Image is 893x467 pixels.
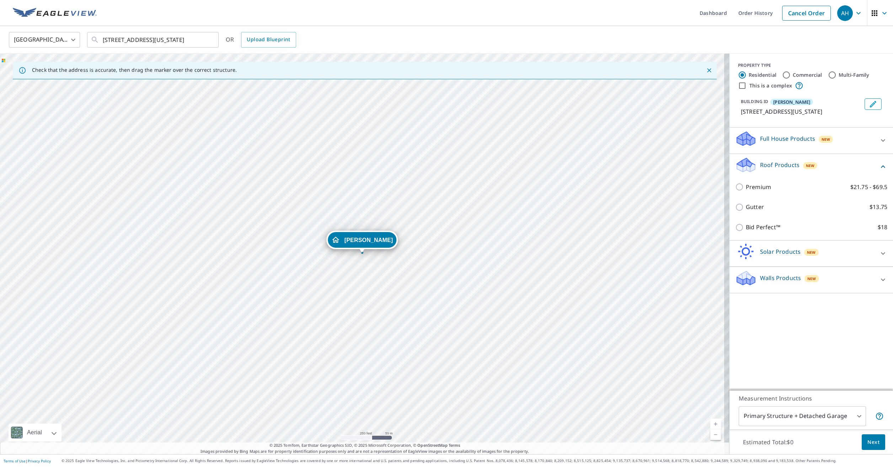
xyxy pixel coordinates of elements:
[806,163,815,168] span: New
[735,243,887,264] div: Solar ProductsNew
[735,270,887,290] div: Walls ProductsNew
[247,35,290,44] span: Upload Blueprint
[749,82,792,89] label: This is a complex
[739,406,866,426] div: Primary Structure + Detached Garage
[822,136,830,142] span: New
[4,459,51,463] p: |
[739,394,884,403] p: Measurement Instructions
[760,134,815,143] p: Full House Products
[269,442,460,449] span: © 2025 TomTom, Earthstar Geographics SIO, © 2025 Microsoft Corporation, ©
[760,247,801,256] p: Solar Products
[865,98,882,110] button: Edit building KYLE BROHL
[760,161,800,169] p: Roof Products
[746,223,780,232] p: Bid Perfect™
[741,107,862,116] p: [STREET_ADDRESS][US_STATE]
[705,66,714,75] button: Close
[9,30,80,50] div: [GEOGRAPHIC_DATA]
[241,32,296,48] a: Upload Blueprint
[746,183,771,192] p: Premium
[746,203,764,211] p: Gutter
[735,130,887,151] div: Full House ProductsNew
[737,434,799,450] p: Estimated Total: $0
[25,424,44,441] div: Aerial
[226,32,296,48] div: OR
[103,30,204,50] input: Search by address or latitude-longitude
[13,8,97,18] img: EV Logo
[741,98,768,104] p: BUILDING ID
[793,71,822,79] label: Commercial
[4,458,26,463] a: Terms of Use
[28,458,51,463] a: Privacy Policy
[738,62,884,69] div: PROPERTY TYPE
[782,6,831,21] a: Cancel Order
[807,276,816,281] span: New
[837,5,853,21] div: AH
[839,71,870,79] label: Multi-Family
[710,419,721,429] a: Current Level 17, Zoom In
[862,434,885,450] button: Next
[9,424,62,441] div: Aerial
[417,442,447,448] a: OpenStreetMap
[870,203,887,211] p: $13.75
[326,231,398,253] div: Dropped pin, building KYLE BROHL, Residential property, 339 Kansas Ave Ypsilanti, MI 48198
[749,71,776,79] label: Residential
[773,99,810,105] span: [PERSON_NAME]
[449,442,460,448] a: Terms
[867,438,879,447] span: Next
[807,249,816,255] span: New
[878,223,887,232] p: $18
[710,429,721,440] a: Current Level 17, Zoom Out
[62,458,889,463] p: © 2025 Eagle View Technologies, Inc. and Pictometry International Corp. All Rights Reserved. Repo...
[735,157,887,177] div: Roof ProductsNew
[850,183,887,192] p: $21.75 - $69.5
[760,274,801,282] p: Walls Products
[344,237,393,243] span: [PERSON_NAME]
[32,67,237,73] p: Check that the address is accurate, then drag the marker over the correct structure.
[875,412,884,420] span: Your report will include the primary structure and a detached garage if one exists.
